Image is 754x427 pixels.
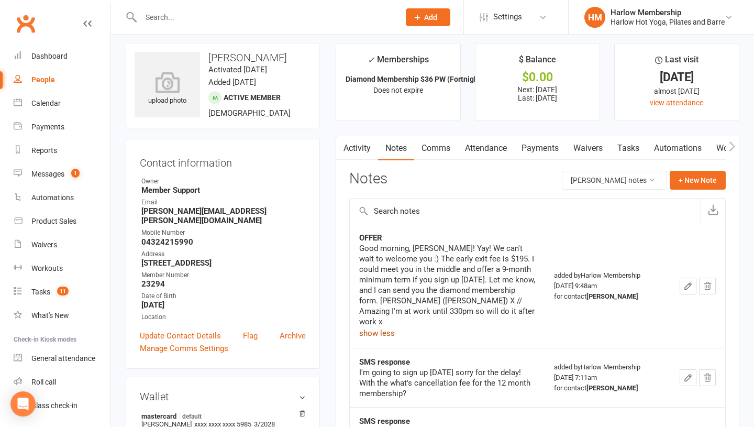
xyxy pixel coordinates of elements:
[14,186,110,210] a: Automations
[359,327,395,340] button: show less
[31,311,69,320] div: What's New
[378,136,414,160] a: Notes
[141,300,306,310] strong: [DATE]
[406,8,450,26] button: Add
[346,75,489,83] strong: Diamond Membership $36 PW (Fortnightly)
[586,384,638,392] strong: [PERSON_NAME]
[14,68,110,92] a: People
[208,108,291,118] span: [DEMOGRAPHIC_DATA]
[14,210,110,233] a: Product Sales
[31,264,63,272] div: Workouts
[31,123,64,131] div: Payments
[14,304,110,327] a: What's New
[140,391,306,402] h3: Wallet
[485,72,590,83] div: $0.00
[31,99,61,107] div: Calendar
[14,394,110,418] a: Class kiosk mode
[31,354,95,363] div: General attendance
[57,287,69,295] span: 11
[458,136,514,160] a: Attendance
[514,136,566,160] a: Payments
[31,146,57,155] div: Reports
[424,13,437,21] span: Add
[243,330,258,342] a: Flag
[554,362,661,393] div: added by Harlow Membership [DATE] 7:11am
[493,5,522,29] span: Settings
[208,78,256,87] time: Added [DATE]
[138,10,392,25] input: Search...
[31,75,55,84] div: People
[140,330,221,342] a: Update Contact Details
[141,228,306,238] div: Mobile Number
[611,17,725,27] div: Harlow Hot Yoga, Pilates and Barre
[31,401,77,410] div: Class check-in
[141,185,306,195] strong: Member Support
[624,72,729,83] div: [DATE]
[31,193,74,202] div: Automations
[359,233,382,243] strong: OFFER
[141,291,306,301] div: Date of Birth
[373,86,423,94] span: Does not expire
[13,10,39,37] a: Clubworx
[14,280,110,304] a: Tasks 11
[135,52,311,63] h3: [PERSON_NAME]
[14,257,110,280] a: Workouts
[31,52,68,60] div: Dashboard
[554,270,661,302] div: added by Harlow Membership [DATE] 9:48am
[31,288,50,296] div: Tasks
[141,270,306,280] div: Member Number
[14,92,110,115] a: Calendar
[359,417,410,426] strong: SMS response
[141,177,306,187] div: Owner
[368,55,374,65] i: ✓
[14,115,110,139] a: Payments
[141,279,306,289] strong: 23294
[280,330,306,342] a: Archive
[14,139,110,162] a: Reports
[71,169,80,178] span: 1
[208,65,267,74] time: Activated [DATE]
[141,312,306,322] div: Location
[359,243,535,327] div: Good morning, [PERSON_NAME]! Yay! We can't wait to welcome you :) The early exit fee is $195. I c...
[141,258,306,268] strong: [STREET_ADDRESS]
[655,53,698,72] div: Last visit
[31,217,76,225] div: Product Sales
[14,233,110,257] a: Waivers
[624,85,729,97] div: almost [DATE]
[368,53,429,72] div: Memberships
[519,53,556,72] div: $ Balance
[179,412,205,420] span: default
[141,206,306,225] strong: [PERSON_NAME][EMAIL_ADDRESS][PERSON_NAME][DOMAIN_NAME]
[141,198,306,207] div: Email
[610,136,647,160] a: Tasks
[611,8,725,17] div: Harlow Membership
[14,45,110,68] a: Dashboard
[485,85,590,102] p: Next: [DATE] Last: [DATE]
[224,93,281,102] span: Active member
[141,249,306,259] div: Address
[140,342,228,355] a: Manage Comms Settings
[650,98,703,107] a: view attendance
[566,136,610,160] a: Waivers
[141,237,306,247] strong: 04324215990
[141,412,301,420] strong: mastercard
[670,171,726,190] button: + New Note
[584,7,605,28] div: HM
[554,291,661,302] div: for contact
[14,370,110,394] a: Roll call
[31,378,56,386] div: Roll call
[31,170,64,178] div: Messages
[135,72,200,106] div: upload photo
[562,171,667,190] button: [PERSON_NAME] notes
[31,240,57,249] div: Waivers
[414,136,458,160] a: Comms
[647,136,709,160] a: Automations
[554,383,661,393] div: for contact
[14,347,110,370] a: General attendance kiosk mode
[14,162,110,186] a: Messages 1
[350,199,701,224] input: Search notes
[586,292,638,300] strong: [PERSON_NAME]
[349,171,387,190] h3: Notes
[10,391,36,417] div: Open Intercom Messenger
[336,136,378,160] a: Activity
